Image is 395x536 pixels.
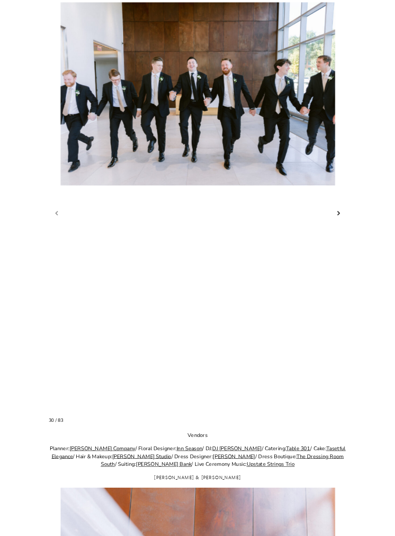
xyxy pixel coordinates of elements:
a: Next slide [334,209,343,218]
a: [PERSON_NAME] Bank [136,461,191,468]
a: Upstate Strings Trio [247,461,295,468]
a: [PERSON_NAME] [213,453,255,460]
li: 30 / 83 [49,2,347,186]
p: Vendors [49,432,347,440]
a: Previous slide [52,209,61,218]
p: Planner: / Floral Designer: / DJ: / Catering: / Cake: / Hair & Makeup: / Dress Designer: / Dress ... [49,445,347,469]
a: DJ [PERSON_NAME] [212,445,261,452]
div: 30 / 83 [49,418,347,423]
a: Inn Season [177,445,203,452]
a: [PERSON_NAME] Studio [112,453,171,460]
a: Tasetful Elegance [52,445,346,460]
a: [PERSON_NAME] Company [70,445,135,452]
a: Table 301 [286,445,310,452]
h3: [PERSON_NAME] & [PERSON_NAME] [49,474,347,482]
a: The Dressing Room South [101,453,344,468]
